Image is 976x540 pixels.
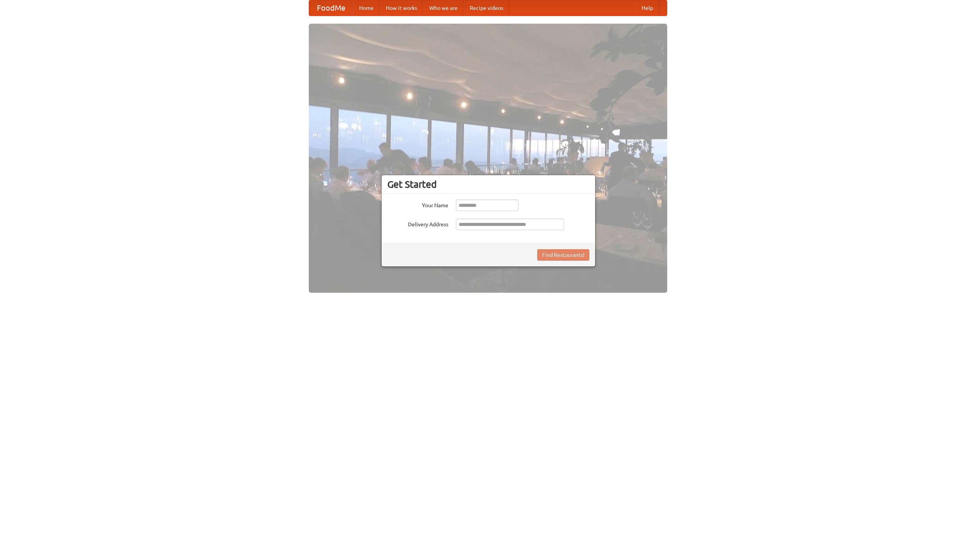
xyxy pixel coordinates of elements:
a: FoodMe [309,0,353,16]
a: Home [353,0,380,16]
label: Delivery Address [387,219,448,228]
h3: Get Started [387,179,589,190]
a: Help [636,0,659,16]
a: Who we are [423,0,464,16]
a: Recipe videos [464,0,509,16]
button: Find Restaurants! [537,249,589,261]
label: Your Name [387,200,448,209]
a: How it works [380,0,423,16]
